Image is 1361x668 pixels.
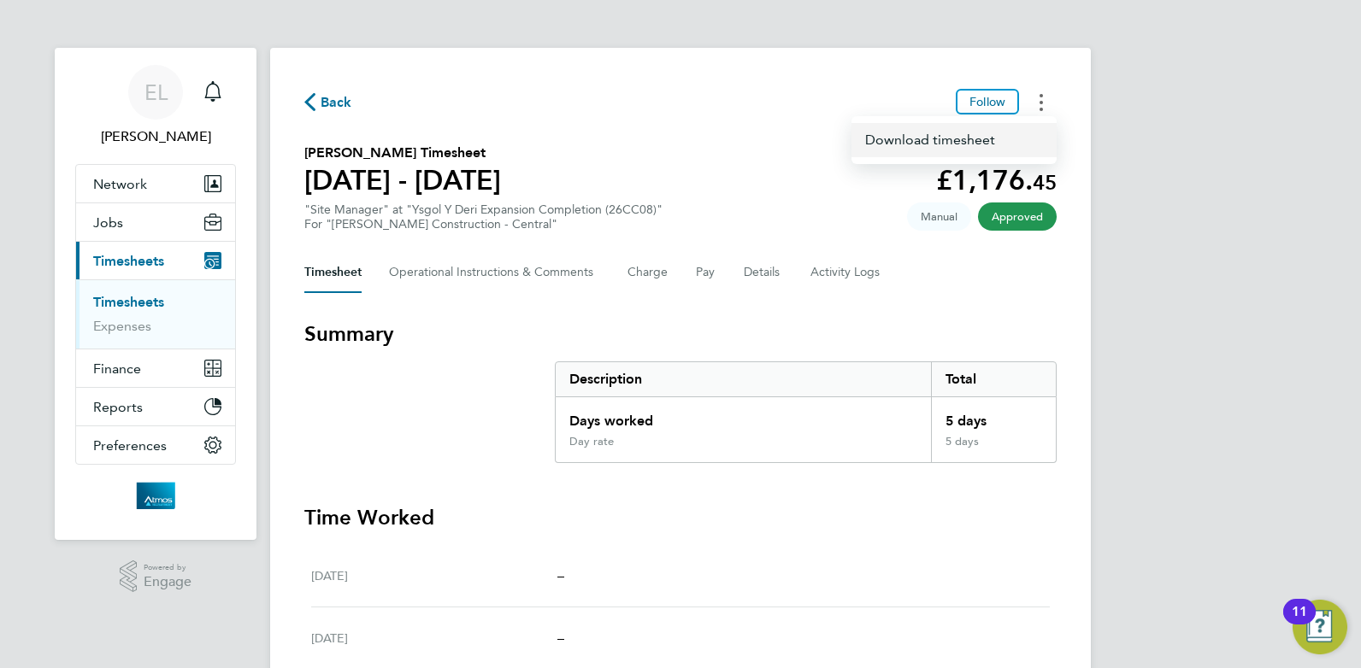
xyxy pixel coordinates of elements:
[304,202,663,231] div: "Site Manager" at "Ysgol Y Deri Expansion Completion (26CC08)"
[304,143,501,163] h2: [PERSON_NAME] Timesheet
[1033,170,1057,195] span: 45
[93,176,147,192] span: Network
[76,279,235,349] div: Timesheets
[556,362,931,396] div: Description
[144,575,191,589] span: Engage
[555,361,1057,463] div: Summary
[75,482,236,509] a: Go to home page
[304,504,1057,531] h3: Time Worked
[1026,89,1057,115] button: Timesheets Menu
[969,94,1005,109] span: Follow
[304,163,501,197] h1: [DATE] - [DATE]
[93,318,151,334] a: Expenses
[931,435,1056,462] div: 5 days
[557,567,564,583] span: –
[75,65,236,147] a: EL[PERSON_NAME]
[76,165,235,202] button: Network
[627,252,669,293] button: Charge
[136,482,174,509] img: atmosrecruitment-logo-retina.png
[76,388,235,425] button: Reports
[311,628,557,648] div: [DATE]
[389,252,600,293] button: Operational Instructions & Comments
[93,214,123,231] span: Jobs
[851,123,1057,157] a: Timesheets Menu
[1292,612,1307,634] div: 11
[321,92,352,113] span: Back
[557,630,564,646] span: –
[76,349,235,387] button: Finance
[304,252,362,293] button: Timesheet
[93,360,141,377] span: Finance
[55,48,256,540] nav: Main navigation
[93,437,167,454] span: Preferences
[144,81,168,103] span: EL
[93,253,164,269] span: Timesheets
[76,426,235,464] button: Preferences
[76,203,235,241] button: Jobs
[956,89,1019,114] button: Follow
[931,397,1056,435] div: 5 days
[696,252,716,293] button: Pay
[120,560,192,593] a: Powered byEngage
[810,252,882,293] button: Activity Logs
[304,91,352,113] button: Back
[1293,600,1347,654] button: Open Resource Center, 11 new notifications
[744,252,783,293] button: Details
[144,560,191,575] span: Powered by
[569,435,614,448] div: Day rate
[76,242,235,279] button: Timesheets
[93,399,143,415] span: Reports
[93,294,164,310] a: Timesheets
[936,164,1057,196] app-decimal: £1,176.
[907,202,971,231] span: This timesheet was manually created.
[304,320,1057,348] h3: Summary
[304,217,663,231] div: For "[PERSON_NAME] Construction - Central"
[931,362,1056,396] div: Total
[978,202,1057,231] span: This timesheet has been approved.
[556,397,931,435] div: Days worked
[311,565,557,586] div: [DATE]
[75,126,236,147] span: Emma Longstaff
